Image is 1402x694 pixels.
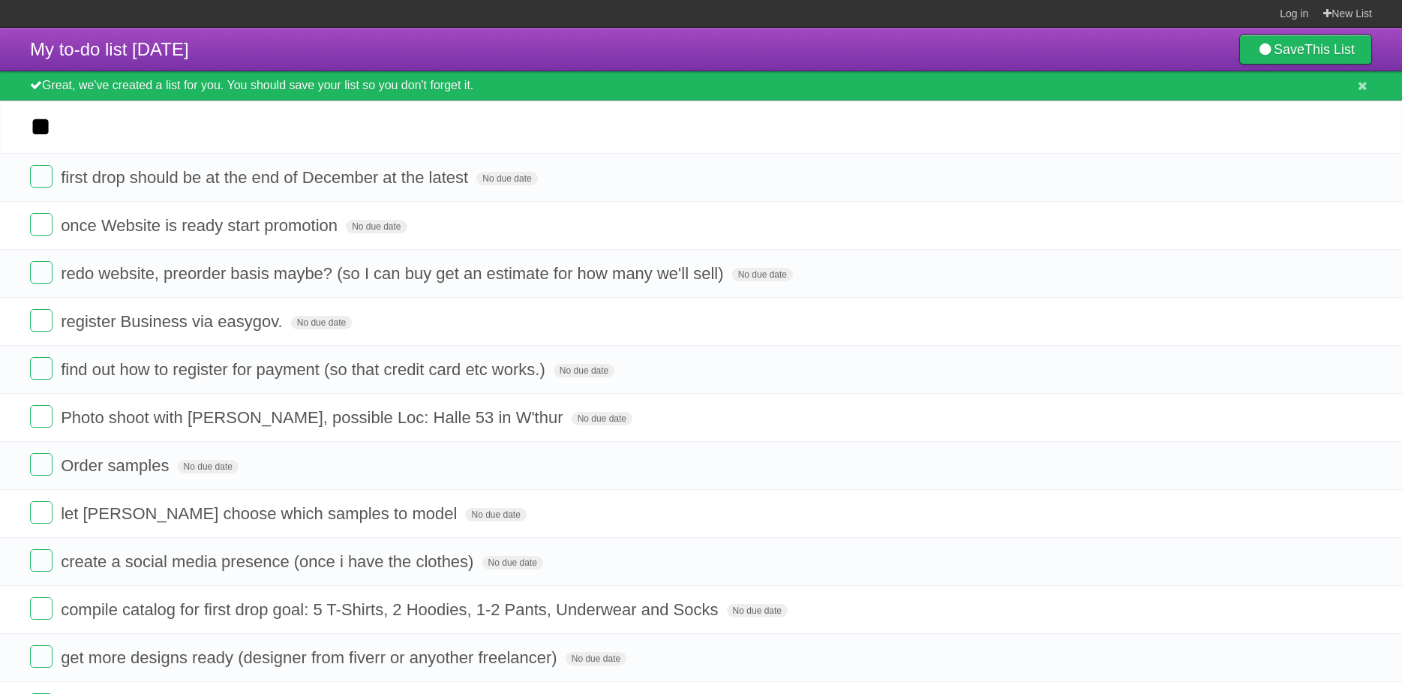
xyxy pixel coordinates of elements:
[61,168,472,187] span: first drop should be at the end of December at the latest
[61,504,461,523] span: let [PERSON_NAME] choose which samples to model
[30,309,53,332] label: Done
[61,360,549,379] span: find out how to register for payment (so that credit card etc works.)
[554,364,614,377] span: No due date
[30,597,53,620] label: Done
[178,460,239,473] span: No due date
[61,552,477,571] span: create a social media presence (once i have the clothes)
[30,39,189,59] span: My to-do list [DATE]
[30,405,53,428] label: Done
[572,412,632,425] span: No due date
[61,408,566,427] span: Photo shoot with [PERSON_NAME], possible Loc: Halle 53 in W'thur
[346,220,407,233] span: No due date
[61,264,727,283] span: redo website, preorder basis maybe? (so I can buy get an estimate for how many we'll sell)
[61,600,722,619] span: compile catalog for first drop goal: 5 T-Shirts, 2 Hoodies, 1-2 Pants, Underwear and Socks
[30,453,53,476] label: Done
[1239,35,1372,65] a: SaveThis List
[1304,42,1355,57] b: This List
[732,268,793,281] span: No due date
[61,456,173,475] span: Order samples
[727,604,788,617] span: No due date
[30,261,53,284] label: Done
[465,508,526,521] span: No due date
[291,316,352,329] span: No due date
[30,645,53,668] label: Done
[566,652,626,665] span: No due date
[61,216,341,235] span: once Website is ready start promotion
[61,312,287,331] span: register Business via easygov.
[61,648,561,667] span: get more designs ready (designer from fiverr or anyother freelancer)
[30,165,53,188] label: Done
[30,213,53,236] label: Done
[30,357,53,380] label: Done
[30,549,53,572] label: Done
[476,172,537,185] span: No due date
[482,556,543,569] span: No due date
[30,501,53,524] label: Done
